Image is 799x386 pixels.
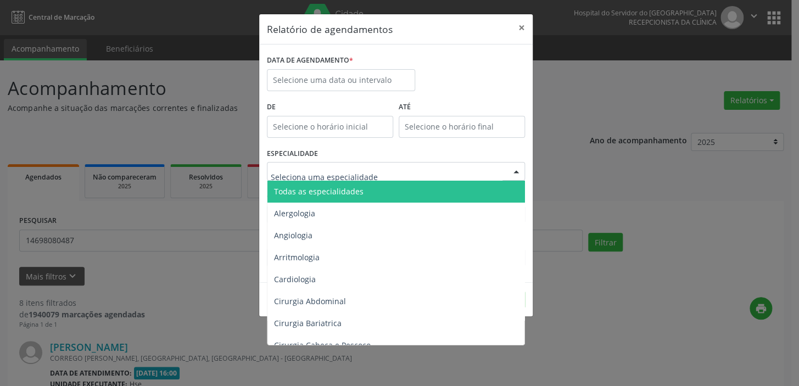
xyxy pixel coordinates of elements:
[511,14,533,41] button: Close
[274,230,312,240] span: Angiologia
[274,208,315,219] span: Alergologia
[267,22,393,36] h5: Relatório de agendamentos
[274,318,342,328] span: Cirurgia Bariatrica
[267,52,353,69] label: DATA DE AGENDAMENTO
[267,146,318,163] label: ESPECIALIDADE
[274,252,320,262] span: Arritmologia
[399,99,525,116] label: ATÉ
[267,69,415,91] input: Selecione uma data ou intervalo
[271,166,502,188] input: Seleciona uma especialidade
[274,274,316,284] span: Cardiologia
[267,99,393,116] label: De
[267,116,393,138] input: Selecione o horário inicial
[274,296,346,306] span: Cirurgia Abdominal
[274,340,371,350] span: Cirurgia Cabeça e Pescoço
[399,116,525,138] input: Selecione o horário final
[274,186,364,197] span: Todas as especialidades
